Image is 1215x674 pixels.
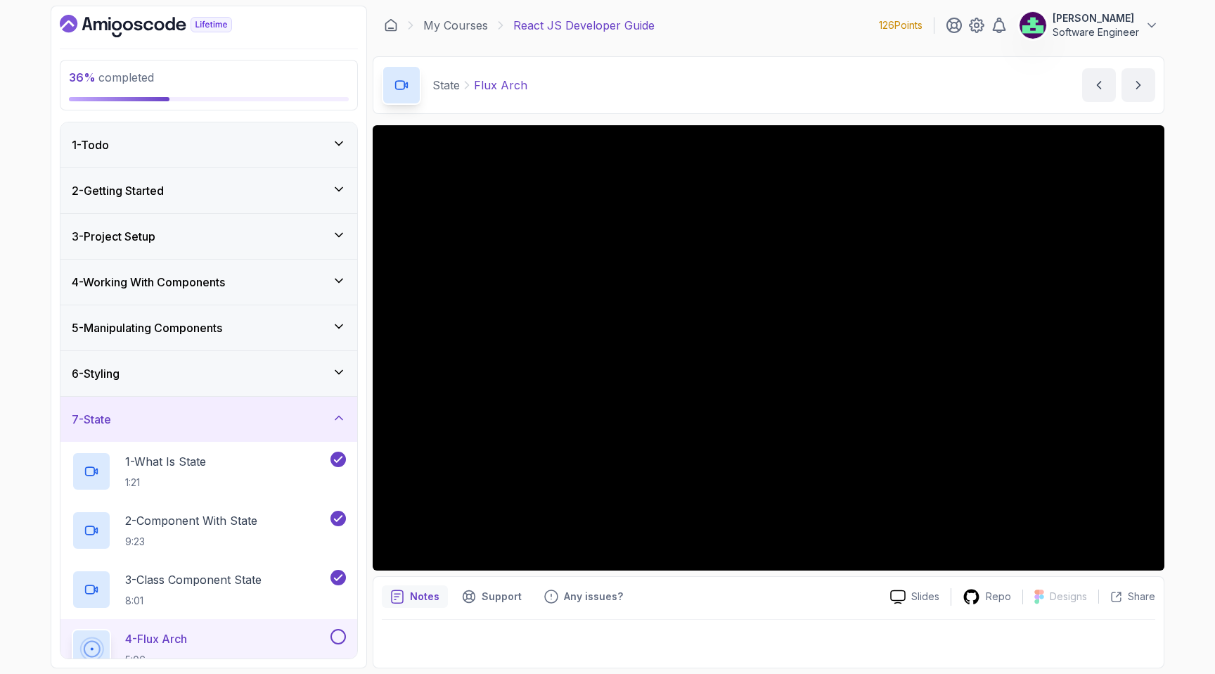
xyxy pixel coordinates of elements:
[1053,25,1139,39] p: Software Engineer
[1019,11,1159,39] button: user profile image[PERSON_NAME]Software Engineer
[1121,68,1155,102] button: next content
[60,122,357,167] button: 1-Todo
[986,590,1011,604] p: Repo
[373,125,1164,571] iframe: 4 - Flux Arch
[60,168,357,213] button: 2-Getting Started
[60,260,357,305] button: 4-Working With Components
[1082,68,1116,102] button: previous content
[125,630,187,647] p: 4 - Flux Arch
[564,590,623,604] p: Any issues?
[432,77,460,94] p: State
[1128,590,1155,604] p: Share
[72,182,164,199] h3: 2 - Getting Started
[69,70,154,84] span: completed
[384,18,398,32] a: Dashboard
[879,18,922,32] p: 126 Points
[474,77,527,94] p: Flux Arch
[72,411,111,428] h3: 7 - State
[536,585,631,608] button: Feedback button
[382,585,448,608] button: notes button
[60,305,357,350] button: 5-Manipulating Components
[879,590,951,604] a: Slides
[1053,11,1139,25] p: [PERSON_NAME]
[125,653,187,667] p: 5:06
[125,594,262,608] p: 8:01
[1020,12,1046,39] img: user profile image
[410,590,439,604] p: Notes
[423,17,488,34] a: My Courses
[72,629,346,668] button: 4-Flux Arch5:06
[72,511,346,550] button: 2-Component With State9:23
[72,319,222,336] h3: 5 - Manipulating Components
[125,453,206,470] p: 1 - What Is State
[72,570,346,609] button: 3-Class Component State8:01
[125,571,262,588] p: 3 - Class Component State
[69,70,96,84] span: 36 %
[60,397,357,442] button: 7-State
[951,588,1022,606] a: Repo
[125,512,257,529] p: 2 - Component With State
[454,585,530,608] button: Support button
[482,590,522,604] p: Support
[513,17,655,34] p: React JS Developer Guide
[72,136,109,153] h3: 1 - Todo
[60,15,264,37] a: Dashboard
[72,365,120,382] h3: 6 - Styling
[72,274,225,291] h3: 4 - Working With Components
[60,351,357,396] button: 6-Styling
[72,452,346,491] button: 1-What Is State1:21
[72,228,155,245] h3: 3 - Project Setup
[60,214,357,259] button: 3-Project Setup
[125,535,257,549] p: 9:23
[1050,590,1087,604] p: Designs
[911,590,939,604] p: Slides
[1098,590,1155,604] button: Share
[125,476,206,490] p: 1:21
